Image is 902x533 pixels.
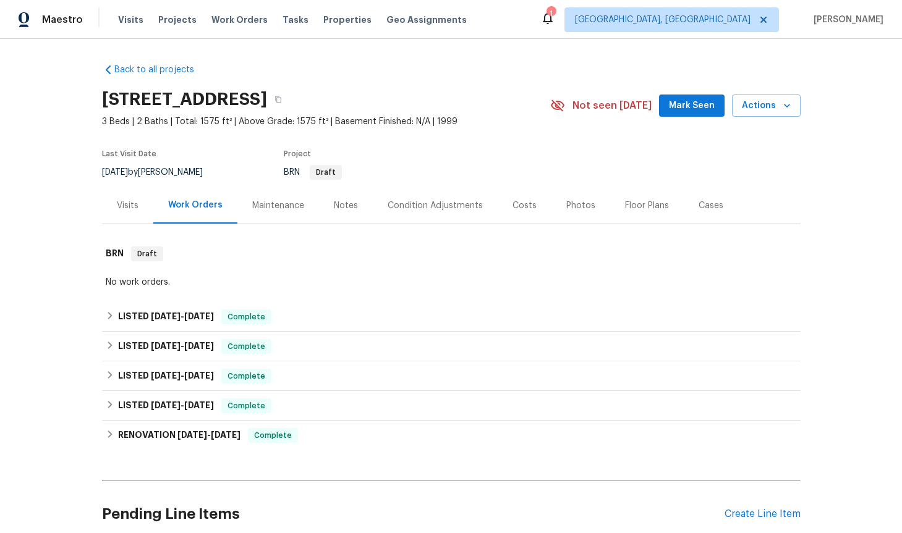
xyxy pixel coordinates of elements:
[102,361,801,391] div: LISTED [DATE]-[DATE]Complete
[118,14,143,26] span: Visits
[151,371,181,380] span: [DATE]
[211,14,268,26] span: Work Orders
[725,508,801,520] div: Create Line Item
[117,199,138,212] div: Visits
[151,401,214,409] span: -
[118,428,240,443] h6: RENOVATION
[223,311,270,323] span: Complete
[158,14,197,26] span: Projects
[283,15,308,24] span: Tasks
[151,312,181,321] span: [DATE]
[151,401,181,409] span: [DATE]
[102,391,801,421] div: LISTED [DATE]-[DATE]Complete
[284,150,311,157] span: Project
[572,99,652,112] span: Not seen [DATE]
[106,276,797,288] div: No work orders.
[118,339,214,354] h6: LISTED
[386,14,467,26] span: Geo Assignments
[388,199,483,212] div: Condition Adjustments
[151,371,214,380] span: -
[223,340,270,353] span: Complete
[223,400,270,412] span: Complete
[132,248,162,260] span: Draft
[334,199,358,212] div: Notes
[252,199,304,212] div: Maintenance
[184,371,214,380] span: [DATE]
[102,421,801,450] div: RENOVATION [DATE]-[DATE]Complete
[249,429,297,442] span: Complete
[151,342,181,350] span: [DATE]
[223,370,270,382] span: Complete
[575,14,751,26] span: [GEOGRAPHIC_DATA], [GEOGRAPHIC_DATA]
[102,234,801,274] div: BRN Draft
[106,246,124,261] h6: BRN
[102,332,801,361] div: LISTED [DATE]-[DATE]Complete
[168,199,223,211] div: Work Orders
[311,169,341,176] span: Draft
[742,98,791,114] span: Actions
[267,88,289,111] button: Copy Address
[659,94,725,117] button: Mark Seen
[513,199,537,212] div: Costs
[177,430,240,439] span: -
[625,199,669,212] div: Floor Plans
[184,401,214,409] span: [DATE]
[102,168,128,177] span: [DATE]
[809,14,883,26] span: [PERSON_NAME]
[151,312,214,321] span: -
[151,342,214,350] span: -
[102,93,267,106] h2: [STREET_ADDRESS]
[42,14,83,26] span: Maestro
[323,14,372,26] span: Properties
[102,115,550,128] span: 3 Beds | 2 Baths | Total: 1575 ft² | Above Grade: 1575 ft² | Basement Finished: N/A | 1999
[102,150,156,157] span: Last Visit Date
[118,309,214,324] h6: LISTED
[102,302,801,332] div: LISTED [DATE]-[DATE]Complete
[547,7,555,20] div: 1
[102,165,218,180] div: by [PERSON_NAME]
[669,98,715,114] span: Mark Seen
[184,312,214,321] span: [DATE]
[732,94,801,117] button: Actions
[102,64,221,76] a: Back to all projects
[284,168,342,177] span: BRN
[118,398,214,413] h6: LISTED
[177,430,207,439] span: [DATE]
[566,199,595,212] div: Photos
[184,342,214,350] span: [DATE]
[118,369,214,384] h6: LISTED
[211,430,240,439] span: [DATE]
[699,199,723,212] div: Cases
